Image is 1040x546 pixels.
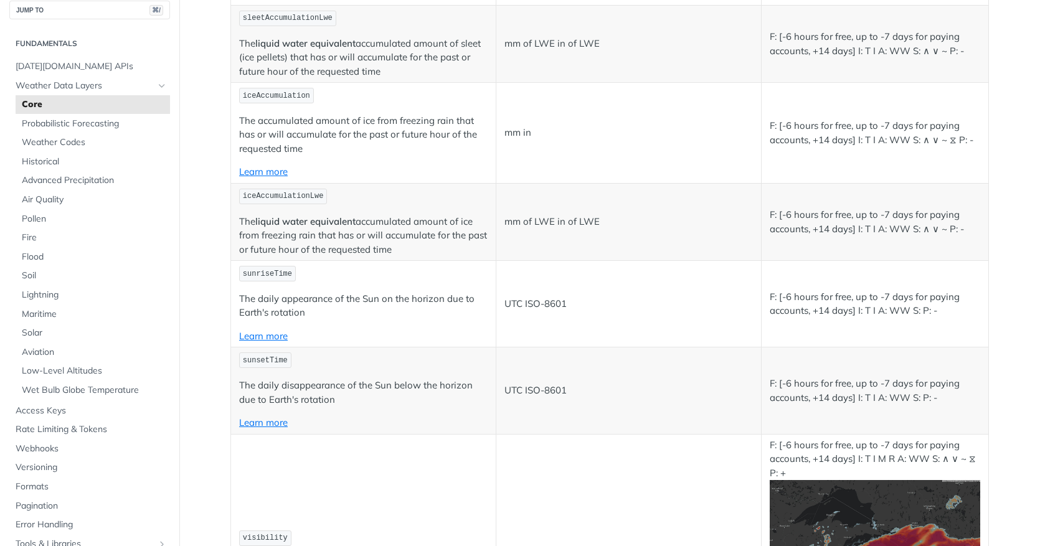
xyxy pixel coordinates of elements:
a: Rate Limiting & Tokens [9,420,170,439]
p: The accumulated amount of ice from freezing rain that has or will accumulate for the past or futu... [239,114,488,156]
p: F: [-6 hours for free, up to -7 days for paying accounts, +14 days] I: T I A: WW S: P: - [770,377,980,405]
a: Air Quality [16,191,170,209]
p: The accumulated amount of sleet (ice pellets) that has or will accumulate for the past or future ... [239,37,488,79]
p: The daily disappearance of the Sun below the horizon due to Earth's rotation [239,379,488,407]
span: iceAccumulation [243,92,310,100]
a: Error Handling [9,515,170,534]
span: Maritime [22,308,167,321]
a: Aviation [16,343,170,362]
a: Soil [16,266,170,285]
span: Aviation [22,346,167,359]
span: Solar [22,327,167,339]
span: Flood [22,251,167,263]
p: mm in [504,126,753,140]
a: Probabilistic Forecasting [16,115,170,133]
a: Historical [16,153,170,171]
span: Access Keys [16,405,167,417]
a: Wet Bulb Globe Temperature [16,381,170,400]
span: Webhooks [16,443,167,455]
span: sleetAccumulationLwe [243,14,333,22]
a: Lightning [16,286,170,304]
span: Air Quality [22,194,167,206]
a: Maritime [16,305,170,324]
a: Weather Data LayersHide subpages for Weather Data Layers [9,77,170,95]
p: F: [-6 hours for free, up to -7 days for paying accounts, +14 days] I: T I A: WW S: ∧ ∨ ~ P: - [770,30,980,58]
a: Flood [16,248,170,266]
span: ⌘/ [149,5,163,16]
a: Low-Level Altitudes [16,362,170,380]
span: Historical [22,156,167,168]
p: The daily appearance of the Sun on the horizon due to Earth's rotation [239,292,488,320]
a: Learn more [239,417,288,428]
a: [DATE][DOMAIN_NAME] APIs [9,57,170,76]
strong: liquid water equivalent [255,215,356,227]
h2: Fundamentals [9,38,170,49]
span: Error Handling [16,519,167,531]
span: Formats [16,481,167,493]
span: Weather Data Layers [16,80,154,92]
p: mm of LWE in of LWE [504,37,753,51]
a: Core [16,95,170,114]
span: Lightning [22,289,167,301]
span: [DATE][DOMAIN_NAME] APIs [16,60,167,73]
a: Pollen [16,210,170,228]
span: visibility [243,534,288,542]
span: Probabilistic Forecasting [22,118,167,130]
a: Fire [16,228,170,247]
p: F: [-6 hours for free, up to -7 days for paying accounts, +14 days] I: T I A: WW S: ∧ ∨ ~ P: - [770,208,980,236]
span: Weather Codes [22,136,167,149]
strong: liquid water equivalent [255,37,356,49]
p: F: [-6 hours for free, up to -7 days for paying accounts, +14 days] I: T I A: WW S: P: - [770,290,980,318]
button: Hide subpages for Weather Data Layers [157,81,167,91]
a: Access Keys [9,402,170,420]
span: Fire [22,232,167,244]
p: mm of LWE in of LWE [504,215,753,229]
p: UTC ISO-8601 [504,297,753,311]
span: sunsetTime [243,356,288,365]
span: Core [22,98,167,111]
span: Versioning [16,461,167,474]
p: The accumulated amount of ice from freezing rain that has or will accumulate for the past or futu... [239,215,488,257]
a: Advanced Precipitation [16,171,170,190]
a: Weather Codes [16,133,170,152]
span: Advanced Precipitation [22,174,167,187]
span: iceAccumulationLwe [243,192,324,200]
span: Low-Level Altitudes [22,365,167,377]
span: Pollen [22,213,167,225]
button: JUMP TO⌘/ [9,1,170,19]
a: Webhooks [9,440,170,458]
span: Rate Limiting & Tokens [16,423,167,436]
a: Learn more [239,330,288,342]
a: Versioning [9,458,170,477]
a: Learn more [239,166,288,177]
span: sunriseTime [243,270,292,278]
p: UTC ISO-8601 [504,384,753,398]
a: Solar [16,324,170,342]
span: Wet Bulb Globe Temperature [22,384,167,397]
span: Soil [22,270,167,282]
p: F: [-6 hours for free, up to -7 days for paying accounts, +14 days] I: T I A: WW S: ∧ ∨ ~ ⧖ P: - [770,119,980,147]
span: Pagination [16,500,167,512]
a: Pagination [9,497,170,515]
a: Formats [9,478,170,496]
